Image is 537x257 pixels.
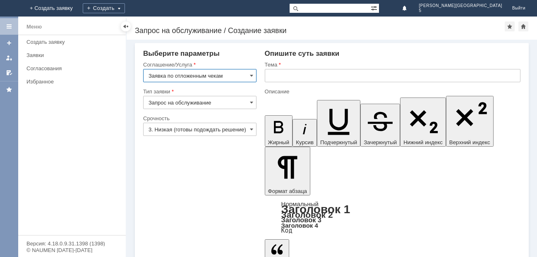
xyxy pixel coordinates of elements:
[364,139,397,145] span: Зачеркнутый
[265,62,519,67] div: Тема
[360,104,400,147] button: Зачеркнутый
[419,8,502,13] span: 5
[2,51,16,64] a: Мои заявки
[121,21,131,31] div: Скрыть меню
[281,210,333,219] a: Заголовок 2
[23,62,124,75] a: Согласования
[265,147,310,195] button: Формат абзаца
[26,79,112,85] div: Избранное
[296,139,314,145] span: Курсив
[26,65,121,71] div: Согласования
[265,201,520,233] div: Формат абзаца
[281,216,321,224] a: Заголовок 3
[371,4,379,12] span: Расширенный поиск
[320,139,357,145] span: Подчеркнутый
[143,89,255,94] div: Тип заявки
[281,222,318,229] a: Заголовок 4
[2,66,16,79] a: Мои согласования
[143,62,255,67] div: Соглашение/Услуга
[83,3,125,13] div: Создать
[419,3,502,8] span: [PERSON_NAME][GEOGRAPHIC_DATA]
[281,227,292,234] a: Код
[23,49,124,62] a: Заявки
[26,22,42,32] div: Меню
[268,188,307,194] span: Формат абзаца
[449,139,490,145] span: Верхний индекс
[265,50,340,57] span: Опишите суть заявки
[281,203,350,216] a: Заголовок 1
[505,21,515,31] div: Добавить в избранное
[135,26,505,35] div: Запрос на обслуживание / Создание заявки
[143,116,255,121] div: Срочность
[281,200,319,207] a: Нормальный
[268,139,290,145] span: Жирный
[400,98,446,147] button: Нижний индекс
[26,39,121,45] div: Создать заявку
[292,119,317,147] button: Курсив
[2,36,16,50] a: Создать заявку
[403,139,443,145] span: Нижний индекс
[26,52,121,58] div: Заявки
[26,247,117,253] div: © NAUMEN [DATE]-[DATE]
[143,50,220,57] span: Выберите параметры
[317,100,360,147] button: Подчеркнутый
[265,89,519,94] div: Описание
[265,115,293,147] button: Жирный
[518,21,528,31] div: Сделать домашней страницей
[446,96,494,147] button: Верхний индекс
[26,241,117,246] div: Версия: 4.18.0.9.31.1398 (1398)
[23,36,124,48] a: Создать заявку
